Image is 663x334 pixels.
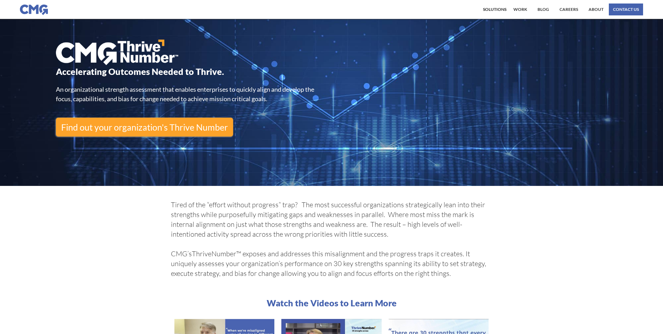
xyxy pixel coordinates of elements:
[536,4,551,15] a: BLOG
[56,40,178,65] img: CMG Consulting ThriveNumber Logo
[587,4,605,15] a: About
[56,118,233,137] a: Find out your organization's Thrive Number
[558,4,580,15] a: Careers
[267,299,397,306] h2: Watch the Videos to Learn More
[613,7,639,12] div: Contact us
[167,193,496,285] p: Tired of the “effort without progress” trap? The most successful organizations strategically lean...
[56,65,321,78] h1: Accelerating Outcomes Needed to Thrive.
[483,7,506,12] div: Solutions
[512,4,529,15] a: work
[56,85,321,104] div: An organizational strength assessment that enables enterprises to quickly align and develop the f...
